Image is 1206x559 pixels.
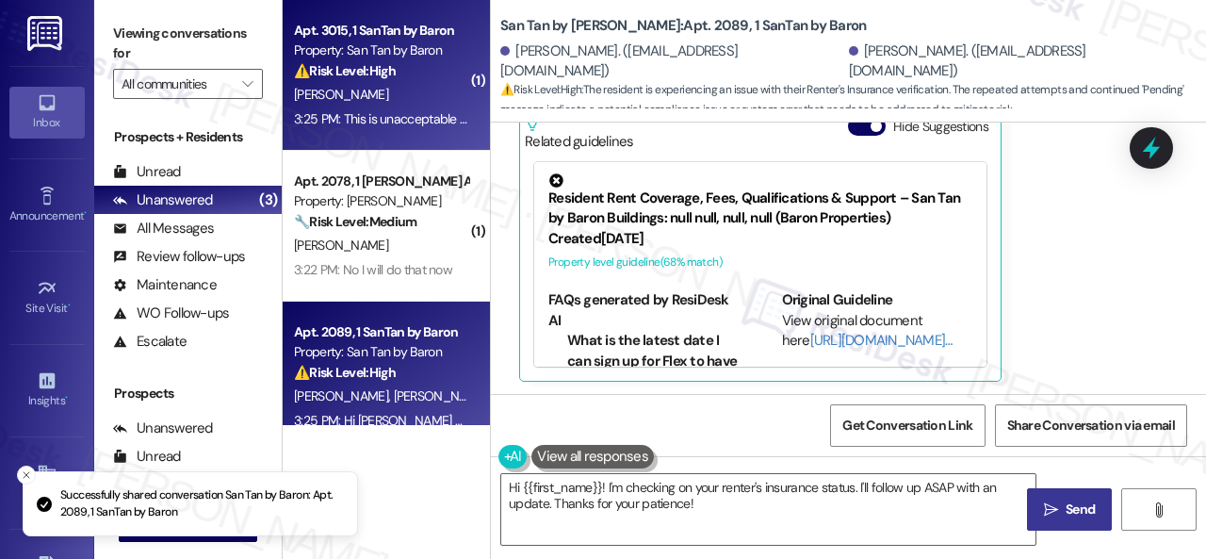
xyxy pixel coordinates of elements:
div: Unanswered [113,419,213,438]
div: Prospects [94,384,282,403]
div: Property: San Tan by Baron [294,41,468,60]
div: 3:22 PM: No I will do that now [294,261,452,278]
span: [PERSON_NAME] [294,86,388,103]
span: [PERSON_NAME] [394,387,488,404]
div: Property level guideline ( 68 % match) [548,253,972,272]
button: Share Conversation via email [995,404,1187,447]
a: Buildings [9,457,85,508]
strong: ⚠️ Risk Level: High [500,82,581,97]
button: Send [1027,488,1112,531]
span: • [68,299,71,312]
div: Prospects + Residents [94,127,282,147]
span: [PERSON_NAME] [294,387,394,404]
img: ResiDesk Logo [27,16,66,51]
span: : The resident is experiencing an issue with their Renter's Insurance verification. The repeated ... [500,80,1206,121]
p: Successfully shared conversation San Tan by Baron: Apt. 2089, 1 SanTan by Baron [60,487,342,520]
div: Property: [PERSON_NAME] [294,191,468,211]
div: 3:25 PM: This is unacceptable for those in need with disabilities [294,110,638,127]
div: Escalate [113,332,187,352]
span: [PERSON_NAME] [294,237,388,254]
b: Original Guideline [782,290,893,309]
div: Property: San Tan by Baron [294,342,468,362]
span: Send [1066,500,1095,519]
span: Share Conversation via email [1007,416,1175,436]
strong: ⚠️ Risk Level: High [294,62,396,79]
button: Get Conversation Link [830,404,985,447]
div: Apt. 2078, 1 [PERSON_NAME] Apts LLC [294,172,468,191]
a: Site Visit • [9,272,85,323]
div: Created [DATE] [548,229,972,249]
div: Apt. 2089, 1 SanTan by Baron [294,322,468,342]
span: • [84,206,87,220]
label: Hide Suggestions [893,117,988,137]
div: [PERSON_NAME]. ([EMAIL_ADDRESS][DOMAIN_NAME]) [500,41,844,82]
div: Unread [113,162,181,182]
strong: 🔧 Risk Level: Medium [294,213,416,230]
div: All Messages [113,219,214,238]
div: Unanswered [113,190,213,210]
i:  [1151,502,1165,518]
input: All communities [122,69,233,99]
div: [PERSON_NAME]. ([EMAIL_ADDRESS][DOMAIN_NAME]) [849,41,1193,82]
div: (3) [254,186,282,215]
li: What is the latest date I can sign up for Flex to have my rent covered for the current month? [567,331,740,412]
div: Review follow-ups [113,247,245,267]
i:  [242,76,253,91]
span: • [65,391,68,404]
strong: ⚠️ Risk Level: High [294,364,396,381]
i:  [1044,502,1058,518]
label: Viewing conversations for [113,19,263,69]
a: Inbox [9,87,85,138]
textarea: To enrich screen reader interactions, please activate Accessibility in Grammarly extension settings [501,474,1035,545]
a: [URL][DOMAIN_NAME]… [810,331,953,350]
div: WO Follow-ups [113,304,229,323]
b: San Tan by [PERSON_NAME]: Apt. 2089, 1 SanTan by Baron [500,16,866,36]
div: View original document here [782,311,973,352]
div: Apt. 3015, 1 SanTan by Baron [294,21,468,41]
div: Related guidelines [525,117,634,152]
button: Close toast [17,466,36,485]
div: Unread [113,447,181,467]
div: Maintenance [113,275,217,295]
b: FAQs generated by ResiDesk AI [548,290,729,329]
div: Resident Rent Coverage, Fees, Qualifications & Support – San Tan by Baron Buildings: null null, n... [548,173,972,229]
span: Get Conversation Link [842,416,972,436]
a: Insights • [9,365,85,416]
